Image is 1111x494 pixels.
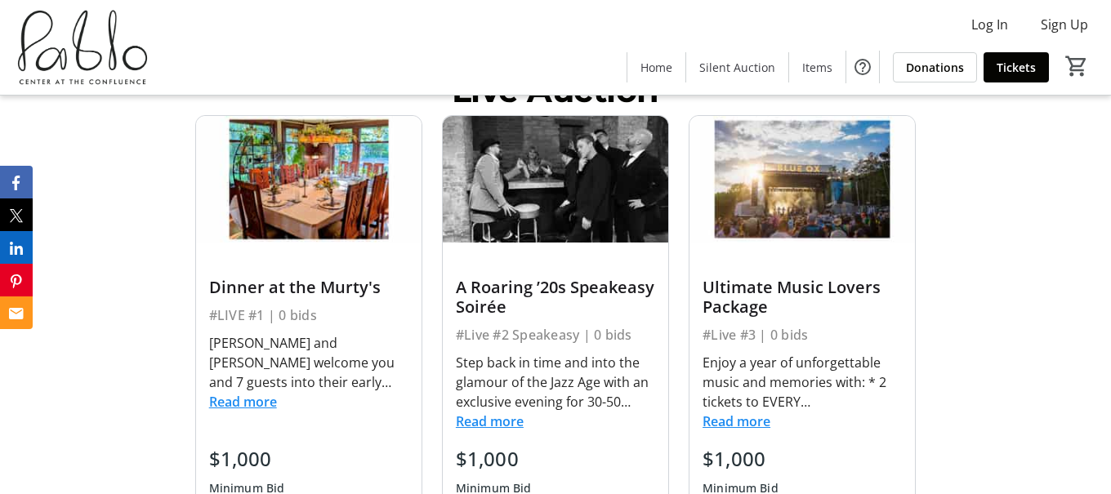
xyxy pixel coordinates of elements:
div: Enjoy a year of unforgettable music and memories with: * 2 tickets to EVERY [PERSON_NAME] Present... [703,353,902,412]
div: #Live #3 | 0 bids [703,323,902,346]
a: Items [789,52,846,82]
div: #LIVE #1 | 0 bids [209,304,408,327]
div: Dinner at the Murty's [209,278,408,297]
img: Pablo Center's Logo [10,7,155,88]
img: Dinner at the Murty's [196,116,422,243]
span: Items [802,59,832,76]
div: Ultimate Music Lovers Package [703,278,902,317]
div: $1,000 [703,444,779,474]
span: Silent Auction [699,59,775,76]
a: Tickets [984,52,1049,82]
div: A Roaring ’20s Speakeasy Soirée [456,278,655,317]
img: A Roaring ’20s Speakeasy Soirée [443,116,668,243]
span: Log In [971,15,1008,34]
span: Home [640,59,672,76]
div: #Live #2 Speakeasy | 0 bids [456,323,655,346]
div: [PERSON_NAME] and [PERSON_NAME] welcome you and 7 guests into their early century Pasadena Crafts... [209,333,408,392]
button: Read more [456,412,524,431]
div: Step back in time and into the glamour of the Jazz Age with an exclusive evening for 30-50 guests... [456,353,655,412]
div: $1,000 [456,444,532,474]
button: Read more [703,412,770,431]
button: Sign Up [1028,11,1101,38]
img: Ultimate Music Lovers Package [689,116,915,243]
button: Read more [209,392,277,412]
button: Log In [958,11,1021,38]
span: Donations [906,59,964,76]
a: Donations [893,52,977,82]
span: Tickets [997,59,1036,76]
button: Help [846,51,879,83]
button: Cart [1062,51,1091,81]
a: Home [627,52,685,82]
div: $1,000 [209,444,285,474]
a: Silent Auction [686,52,788,82]
span: Sign Up [1041,15,1088,34]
